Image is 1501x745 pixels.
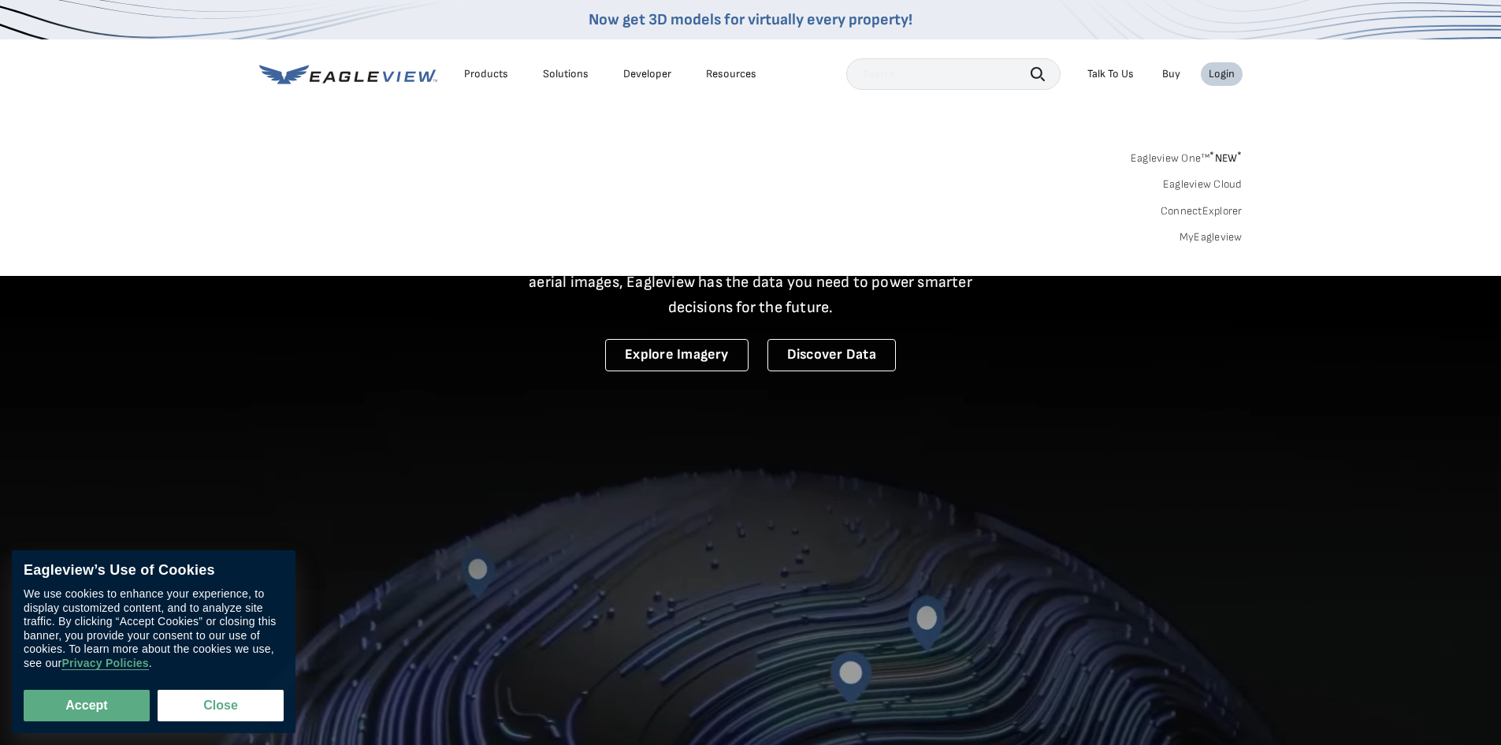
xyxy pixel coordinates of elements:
[1163,177,1243,192] a: Eagleview Cloud
[464,67,508,81] div: Products
[1161,204,1243,218] a: ConnectExplorer
[61,657,148,670] a: Privacy Policies
[1209,151,1242,165] span: NEW
[1180,230,1243,244] a: MyEagleview
[1131,147,1243,165] a: Eagleview One™*NEW*
[543,67,589,81] div: Solutions
[158,690,284,721] button: Close
[706,67,756,81] div: Resources
[767,339,896,371] a: Discover Data
[1087,67,1134,81] div: Talk To Us
[1209,67,1235,81] div: Login
[605,339,749,371] a: Explore Imagery
[24,562,284,579] div: Eagleview’s Use of Cookies
[24,587,284,670] div: We use cookies to enhance your experience, to display customized content, and to analyze site tra...
[510,244,992,320] p: A new era starts here. Built on more than 3.5 billion high-resolution aerial images, Eagleview ha...
[623,67,671,81] a: Developer
[1162,67,1180,81] a: Buy
[24,690,150,721] button: Accept
[589,10,912,29] a: Now get 3D models for virtually every property!
[846,58,1061,90] input: Search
